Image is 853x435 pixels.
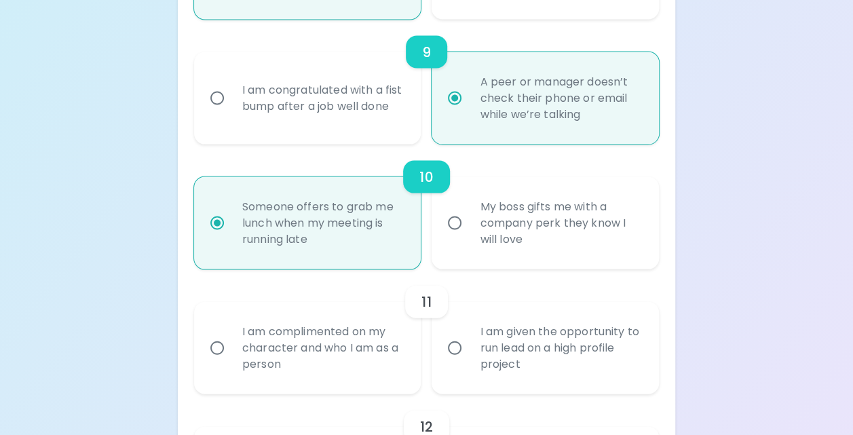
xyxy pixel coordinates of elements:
div: choice-group-check [194,20,659,145]
h6: 9 [422,41,431,63]
div: A peer or manager doesn’t check their phone or email while we’re talking [469,58,651,139]
div: Someone offers to grab me lunch when my meeting is running late [231,183,414,264]
div: I am complimented on my character and who I am as a person [231,307,414,389]
div: I am given the opportunity to run lead on a high profile project [469,307,651,389]
h6: 11 [421,291,431,313]
h6: 10 [419,166,433,188]
div: choice-group-check [194,269,659,394]
div: choice-group-check [194,145,659,269]
div: My boss gifts me with a company perk they know I will love [469,183,651,264]
div: I am congratulated with a fist bump after a job well done [231,66,414,131]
